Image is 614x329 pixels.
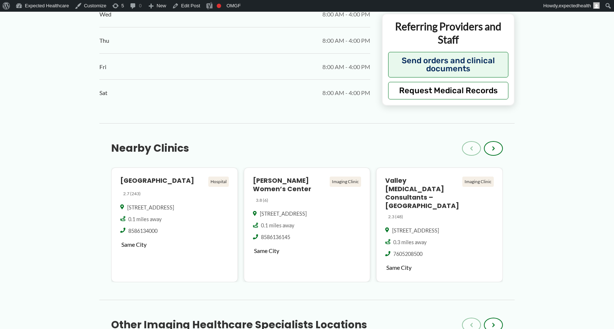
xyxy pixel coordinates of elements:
[127,204,174,211] span: [STREET_ADDRESS]
[99,9,111,20] span: Wed
[330,177,361,187] div: Imaging Clinic
[120,177,205,185] h4: [GEOGRAPHIC_DATA]
[492,144,495,153] span: ›
[123,190,141,198] span: 2.7 (243)
[385,177,459,210] h4: Valley [MEDICAL_DATA] Consultants – [GEOGRAPHIC_DATA]
[322,87,370,98] span: 8:00 AM - 4:00 PM
[121,241,147,248] span: Same City
[388,20,508,46] p: Referring Providers and Staff
[322,61,370,72] span: 8:00 AM - 4:00 PM
[388,82,508,99] button: Request Medical Records
[376,167,503,282] a: Valley [MEDICAL_DATA] Consultants – [GEOGRAPHIC_DATA] Imaging Clinic 2.3 (48) [STREET_ADDRESS] 0....
[261,222,294,229] span: 0.1 miles away
[559,3,591,8] span: expectedhealth
[470,144,473,153] span: ‹
[462,141,481,156] button: ‹
[217,4,221,8] div: Focus keyphrase not set
[322,35,370,46] span: 8:00 AM - 4:00 PM
[392,227,439,234] span: [STREET_ADDRESS]
[208,177,229,187] div: Hospital
[261,234,290,241] span: 8586136145
[254,247,279,254] span: Same City
[462,177,494,187] div: Imaging Clinic
[388,52,508,77] button: Send orders and clinical documents
[128,216,162,223] span: 0.1 miles away
[111,167,238,282] a: [GEOGRAPHIC_DATA] Hospital 2.7 (243) [STREET_ADDRESS] 0.1 miles away 8586134000 Same City
[322,9,370,20] span: 8:00 AM - 4:00 PM
[244,167,371,282] a: [PERSON_NAME] Women’s Center Imaging Clinic 3.8 (6) [STREET_ADDRESS] 0.1 miles away 8586136145 Sa...
[260,210,307,218] span: [STREET_ADDRESS]
[256,196,268,204] span: 3.8 (6)
[99,87,107,98] span: Sat
[111,142,189,155] h3: Nearby Clinics
[393,239,427,246] span: 0.3 miles away
[99,35,109,46] span: Thu
[99,61,106,72] span: Fri
[388,213,403,221] span: 2.3 (48)
[386,264,412,271] span: Same City
[393,250,422,258] span: 7605208500
[484,141,503,156] button: ›
[128,227,158,235] span: 8586134000
[253,177,327,193] h4: [PERSON_NAME] Women’s Center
